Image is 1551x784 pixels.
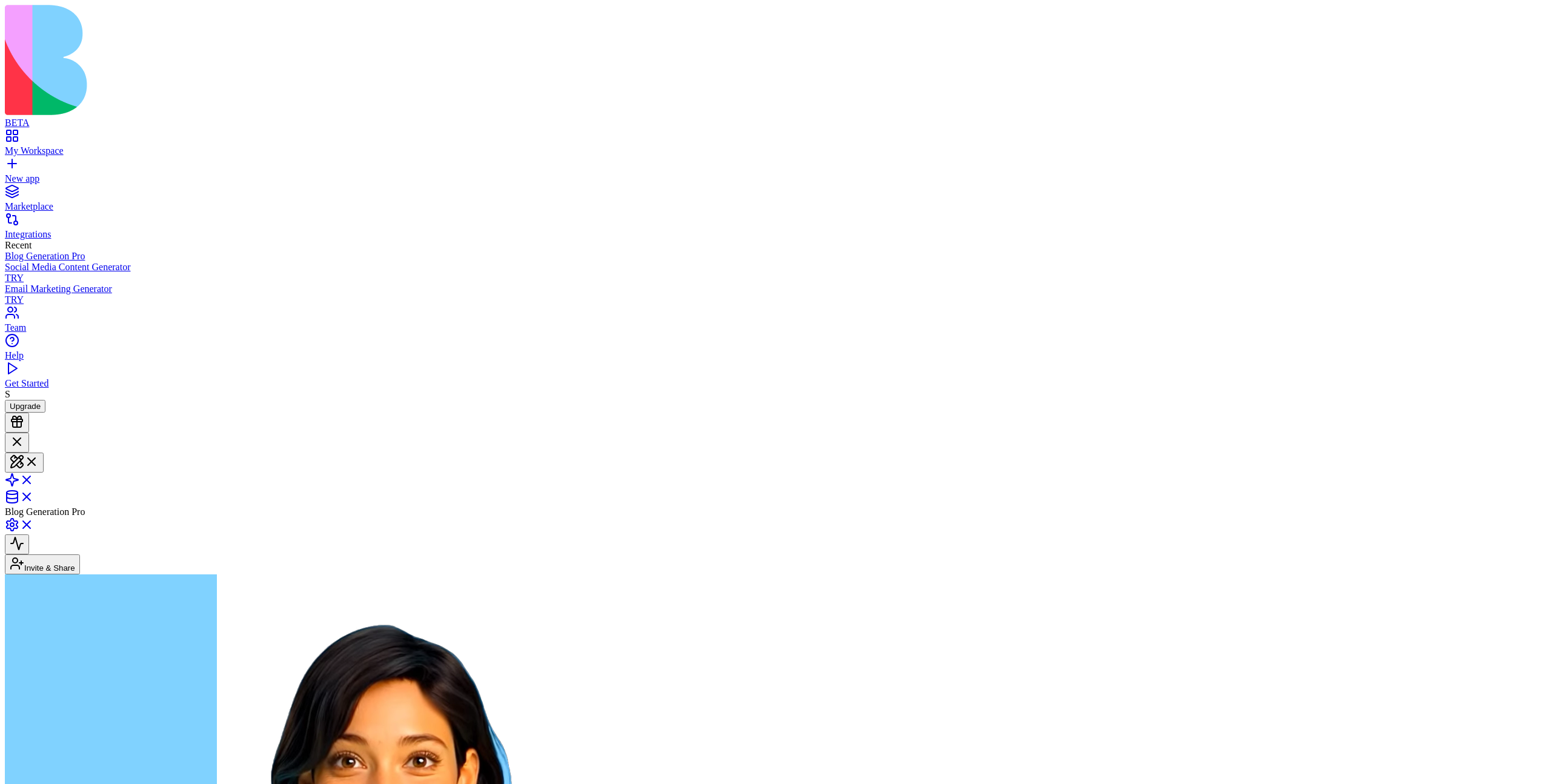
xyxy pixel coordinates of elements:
[5,251,1546,262] a: Blog Generation Pro
[5,284,1546,294] div: Email Marketing Generator
[5,311,1546,333] a: Team
[5,367,1546,389] a: Get Started
[5,145,1546,156] div: My Workspace
[5,201,1546,212] div: Marketplace
[5,240,32,250] span: Recent
[5,135,1546,156] a: My Workspace
[5,118,1546,128] div: BETA
[19,12,85,36] a: Studio
[5,554,80,574] button: Invite & Share
[5,294,1546,305] div: TRY
[5,339,1546,361] a: Help
[15,58,179,85] a: Create
[5,507,85,517] span: Blog Generation Pro
[5,229,1546,240] div: Integrations
[5,389,10,399] span: S
[5,262,1546,273] div: Social Media Content Generator
[5,262,1546,284] a: Social Media Content GeneratorTRY
[5,378,1546,389] div: Get Started
[5,190,1546,212] a: Marketplace
[15,90,179,116] a: Library
[5,5,492,115] img: logo
[5,400,45,411] a: Upgrade
[5,400,45,413] button: Upgrade
[5,273,1546,284] div: TRY
[51,16,85,33] span: Studio
[5,162,1546,184] a: New app
[5,350,1546,361] div: Help
[5,107,1546,128] a: BETA
[5,322,1546,333] div: Team
[5,284,1546,305] a: Email Marketing GeneratorTRY
[5,218,1546,240] a: Integrations
[5,173,1546,184] div: New app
